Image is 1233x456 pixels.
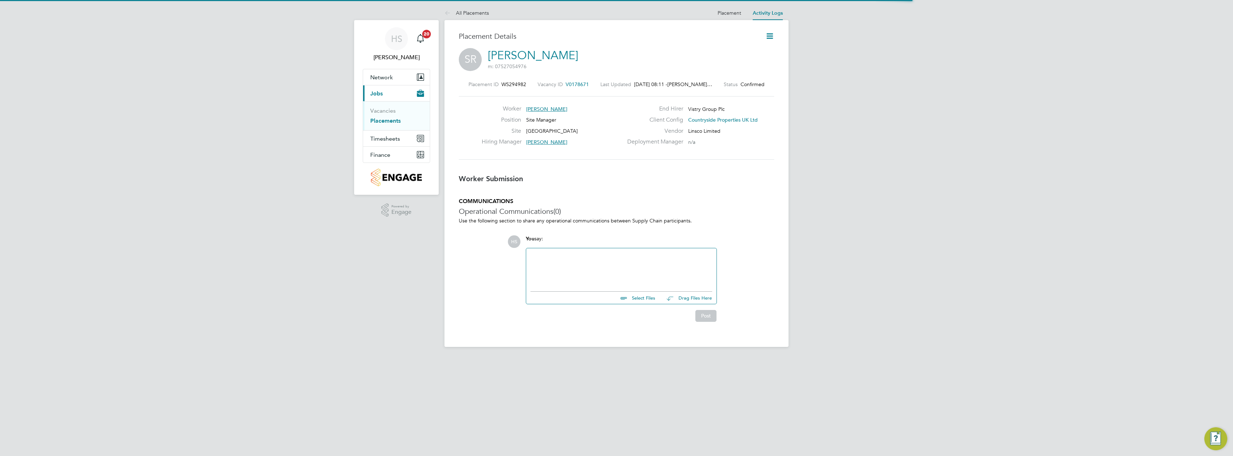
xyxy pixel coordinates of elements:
span: n/a [688,139,695,145]
label: Deployment Manager [623,138,683,146]
label: Position [482,116,521,124]
span: [PERSON_NAME]… [667,81,712,88]
h5: COMMUNICATIONS [459,198,774,205]
span: Jobs [370,90,383,97]
span: HS [391,34,402,43]
button: Network [363,69,430,85]
span: m: 07527054976 [488,63,527,70]
span: V0178671 [566,81,589,88]
span: (0) [553,207,561,216]
a: Vacancies [370,107,396,114]
label: Hiring Manager [482,138,521,146]
a: 20 [413,27,428,50]
span: You [526,236,534,242]
span: HS [508,235,520,248]
nav: Main navigation [354,20,439,195]
span: [PERSON_NAME] [526,139,567,145]
label: Status [724,81,738,88]
h3: Operational Communications [459,207,774,216]
img: countryside-properties-logo-retina.png [371,169,422,186]
a: HS[PERSON_NAME] [363,27,430,62]
span: Confirmed [741,81,765,88]
label: End Hirer [623,105,683,113]
span: Site Manager [526,117,556,123]
span: Powered by [391,203,411,210]
span: Vistry Group Plc [688,106,725,112]
b: Worker Submission [459,174,523,183]
p: Use the following section to share any operational communications between Supply Chain participants. [459,217,774,224]
label: Vacancy ID [538,81,563,88]
div: Jobs [363,101,430,130]
a: All Placements [444,10,489,16]
button: Timesheets [363,131,430,146]
button: Engage Resource Center [1204,427,1227,450]
span: [GEOGRAPHIC_DATA] [526,128,578,134]
button: Finance [363,147,430,163]
span: Harry Slater [363,53,430,62]
a: Placement [718,10,741,16]
span: [PERSON_NAME] [526,106,567,112]
button: Jobs [363,85,430,101]
span: SR [459,48,482,71]
button: Post [695,310,717,321]
label: Placement ID [468,81,499,88]
div: say: [526,235,717,248]
button: Drag Files Here [661,291,712,306]
span: WS294982 [501,81,526,88]
label: Client Config [623,116,683,124]
a: Go to home page [363,169,430,186]
span: Network [370,74,393,81]
label: Site [482,127,521,135]
span: Finance [370,151,390,158]
label: Last Updated [600,81,631,88]
span: Countryside Properties UK Ltd [688,117,758,123]
span: Timesheets [370,135,400,142]
label: Vendor [623,127,683,135]
h3: Placement Details [459,32,754,41]
span: 20 [422,30,431,38]
label: Worker [482,105,521,113]
a: Powered byEngage [381,203,412,217]
span: Engage [391,209,411,215]
span: Linsco Limited [688,128,720,134]
a: Placements [370,117,401,124]
a: [PERSON_NAME] [488,48,578,62]
a: Activity Logs [753,10,783,16]
span: [DATE] 08:11 - [634,81,667,88]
